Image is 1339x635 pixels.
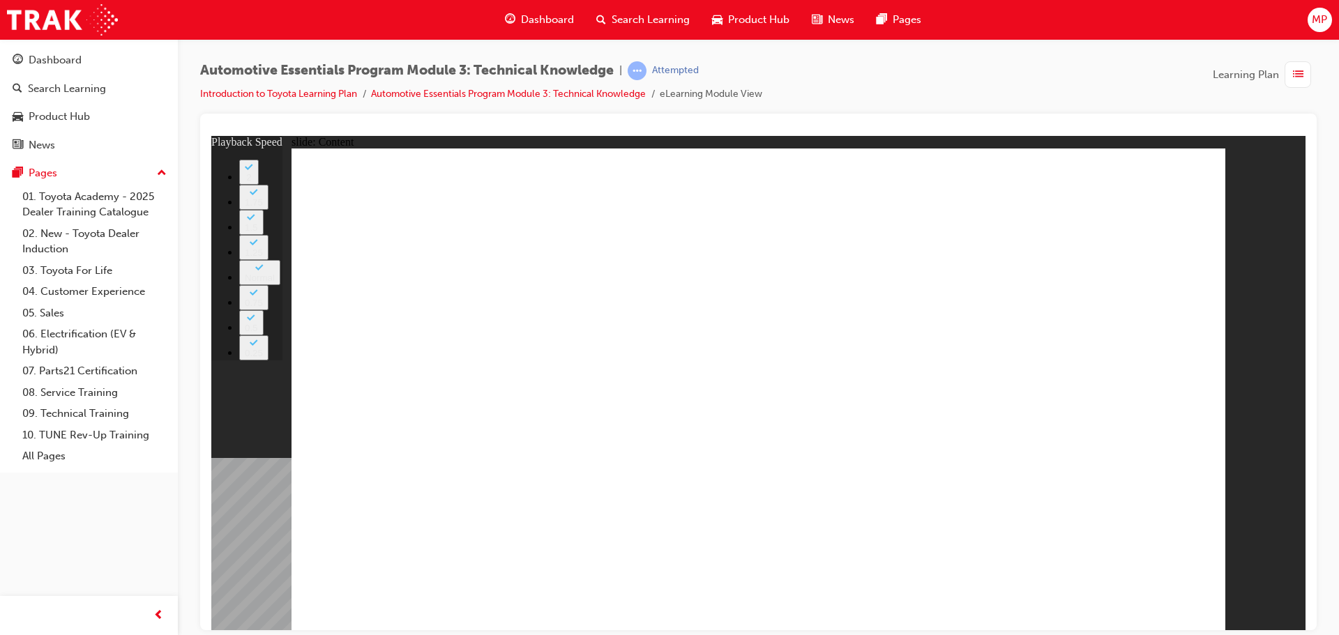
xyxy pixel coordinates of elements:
a: All Pages [17,445,172,467]
a: 08. Service Training [17,382,172,404]
a: Product Hub [6,104,172,130]
a: 06. Electrification (EV & Hybrid) [17,323,172,360]
button: DashboardSearch LearningProduct HubNews [6,45,172,160]
span: pages-icon [13,167,23,180]
span: Dashboard [521,12,574,28]
span: up-icon [157,165,167,183]
span: news-icon [13,139,23,152]
span: list-icon [1293,66,1303,84]
a: 03. Toyota For Life [17,260,172,282]
div: News [29,137,55,153]
a: 09. Technical Training [17,403,172,424]
span: News [828,12,854,28]
span: learningRecordVerb_ATTEMPT-icon [628,61,646,80]
a: Search Learning [6,76,172,102]
a: 02. New - Toyota Dealer Induction [17,223,172,260]
span: prev-icon [153,607,164,625]
div: Attempted [652,64,699,77]
span: Pages [893,12,921,28]
span: guage-icon [13,54,23,67]
a: car-iconProduct Hub [701,6,801,34]
span: guage-icon [505,11,515,29]
button: Learning Plan [1213,61,1317,88]
span: Search Learning [612,12,690,28]
li: eLearning Module View [660,86,762,102]
img: Trak [7,4,118,36]
a: Automotive Essentials Program Module 3: Technical Knowledge [371,88,646,100]
button: Pages [6,160,172,186]
a: 01. Toyota Academy - 2025 Dealer Training Catalogue [17,186,172,223]
span: car-icon [712,11,723,29]
span: search-icon [13,83,22,95]
button: MP [1308,8,1332,32]
a: Dashboard [6,47,172,73]
span: Product Hub [728,12,789,28]
span: car-icon [13,111,23,123]
span: Learning Plan [1213,67,1279,83]
a: Introduction to Toyota Learning Plan [200,88,357,100]
a: 05. Sales [17,303,172,324]
div: Pages [29,165,57,181]
span: pages-icon [877,11,887,29]
div: Dashboard [29,52,82,68]
span: search-icon [596,11,606,29]
a: search-iconSearch Learning [585,6,701,34]
span: news-icon [812,11,822,29]
a: guage-iconDashboard [494,6,585,34]
div: Search Learning [28,81,106,97]
a: 07. Parts21 Certification [17,360,172,382]
a: news-iconNews [801,6,865,34]
a: 10. TUNE Rev-Up Training [17,424,172,446]
span: MP [1312,12,1327,28]
div: Product Hub [29,109,90,125]
a: 04. Customer Experience [17,281,172,303]
span: | [619,63,622,79]
a: News [6,132,172,158]
a: pages-iconPages [865,6,932,34]
span: Automotive Essentials Program Module 3: Technical Knowledge [200,63,614,79]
